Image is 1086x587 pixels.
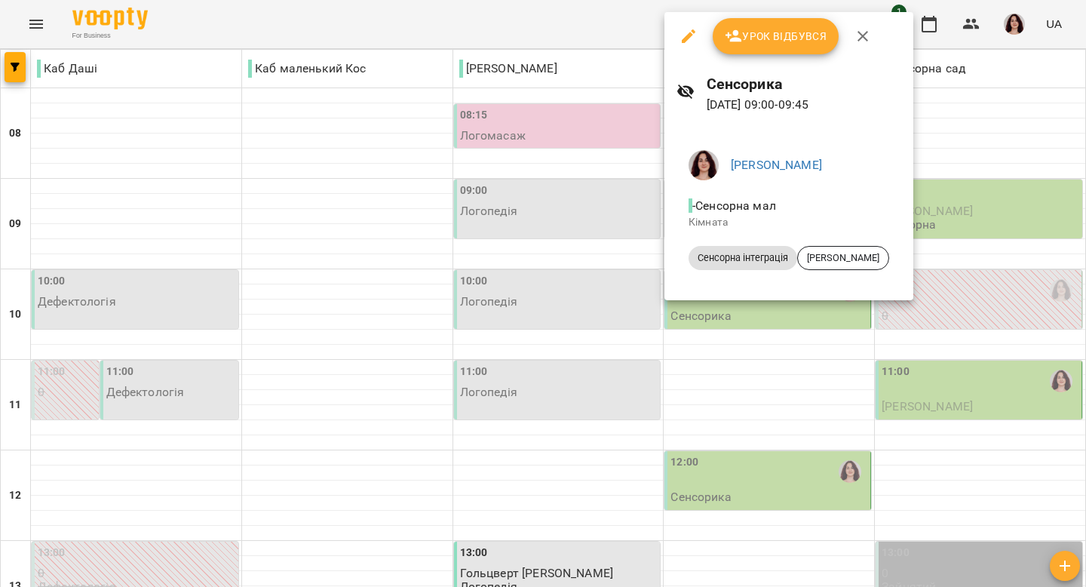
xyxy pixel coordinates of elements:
span: Сенсорна інтеграція [689,251,797,265]
img: 170a41ecacc6101aff12a142c38b6f34.jpeg [689,150,719,180]
span: [PERSON_NAME] [798,251,888,265]
button: Урок відбувся [713,18,839,54]
span: - Сенсорна мал [689,198,779,213]
p: [DATE] 09:00 - 09:45 [707,96,901,114]
h6: Сенсорика [707,72,901,96]
a: [PERSON_NAME] [731,158,822,172]
p: Кімната [689,215,889,230]
div: [PERSON_NAME] [797,246,889,270]
span: Урок відбувся [725,27,827,45]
